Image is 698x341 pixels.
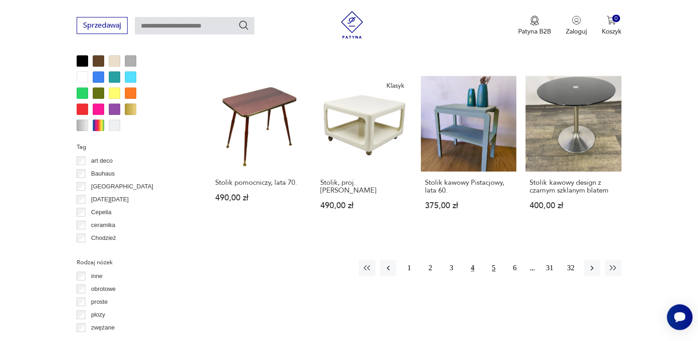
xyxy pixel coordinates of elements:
[91,284,116,294] p: obrotowe
[425,179,512,194] h3: Stolik kawowy Pistacjowy, lata 60.
[91,297,108,307] p: proste
[525,76,621,227] a: Stolik kawowy design z czarnym szklanym blatemStolik kawowy design z czarnym szklanym blatem400,0...
[602,27,621,36] p: Koszyk
[91,271,103,281] p: inne
[612,15,620,23] div: 0
[91,182,153,192] p: [GEOGRAPHIC_DATA]
[401,260,418,276] button: 1
[464,260,481,276] button: 4
[77,257,189,267] p: Rodzaj nóżek
[320,202,408,210] p: 490,00 zł
[316,76,412,227] a: KlasykStolik, proj. P. GhyczyStolik, proj. [PERSON_NAME]490,00 zł
[91,246,114,256] p: Ćmielów
[422,260,439,276] button: 2
[566,16,587,36] button: Zaloguj
[91,194,129,205] p: [DATE][DATE]
[77,17,128,34] button: Sprzedawaj
[215,194,302,202] p: 490,00 zł
[91,207,112,217] p: Cepelia
[91,233,116,243] p: Chodzież
[518,27,551,36] p: Patyna B2B
[530,179,617,194] h3: Stolik kawowy design z czarnym szklanym blatem
[602,16,621,36] button: 0Koszyk
[607,16,616,25] img: Ikona koszyka
[91,169,115,179] p: Bauhaus
[91,310,105,320] p: płozy
[91,323,115,333] p: zwężane
[530,202,617,210] p: 400,00 zł
[486,260,502,276] button: 5
[667,304,692,330] iframe: Smartsupp widget button
[77,23,128,29] a: Sprzedawaj
[563,260,579,276] button: 32
[211,76,307,227] a: Stolik pomocniczy, lata 70.Stolik pomocniczy, lata 70.490,00 zł
[530,16,539,26] img: Ikona medalu
[77,142,189,152] p: Tag
[91,156,113,166] p: art deco
[91,220,116,230] p: ceramika
[425,202,512,210] p: 375,00 zł
[518,16,551,36] a: Ikona medaluPatyna B2B
[572,16,581,25] img: Ikonka użytkownika
[566,27,587,36] p: Zaloguj
[238,20,249,31] button: Szukaj
[215,179,302,187] h3: Stolik pomocniczy, lata 70.
[518,16,551,36] button: Patyna B2B
[542,260,558,276] button: 31
[421,76,516,227] a: Stolik kawowy Pistacjowy, lata 60.Stolik kawowy Pistacjowy, lata 60.375,00 zł
[320,179,408,194] h3: Stolik, proj. [PERSON_NAME]
[338,11,366,39] img: Patyna - sklep z meblami i dekoracjami vintage
[443,260,460,276] button: 3
[507,260,523,276] button: 6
